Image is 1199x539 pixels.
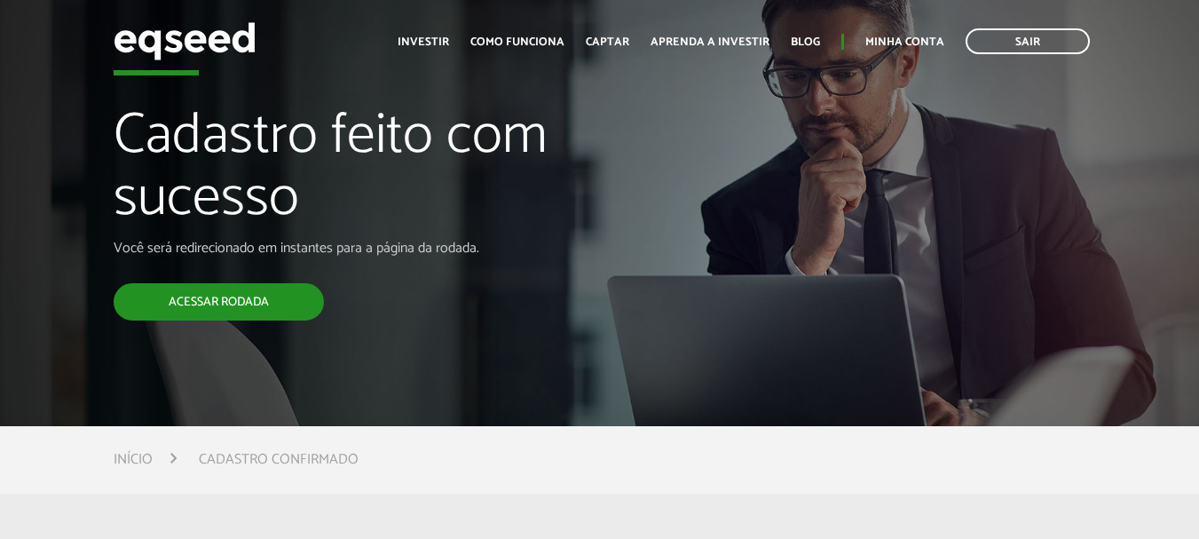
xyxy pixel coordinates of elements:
[114,106,687,240] h1: Cadastro feito com sucesso
[199,448,359,472] li: Cadastro confirmado
[651,36,769,48] a: Aprenda a investir
[114,240,687,257] p: Você será redirecionado em instantes para a página da rodada.
[398,36,449,48] a: Investir
[791,36,820,48] a: Blog
[586,36,629,48] a: Captar
[114,453,153,467] a: Início
[966,28,1090,54] a: Sair
[114,283,324,321] a: Acessar rodada
[470,36,564,48] a: Como funciona
[114,18,256,65] img: EqSeed
[865,36,944,48] a: Minha conta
